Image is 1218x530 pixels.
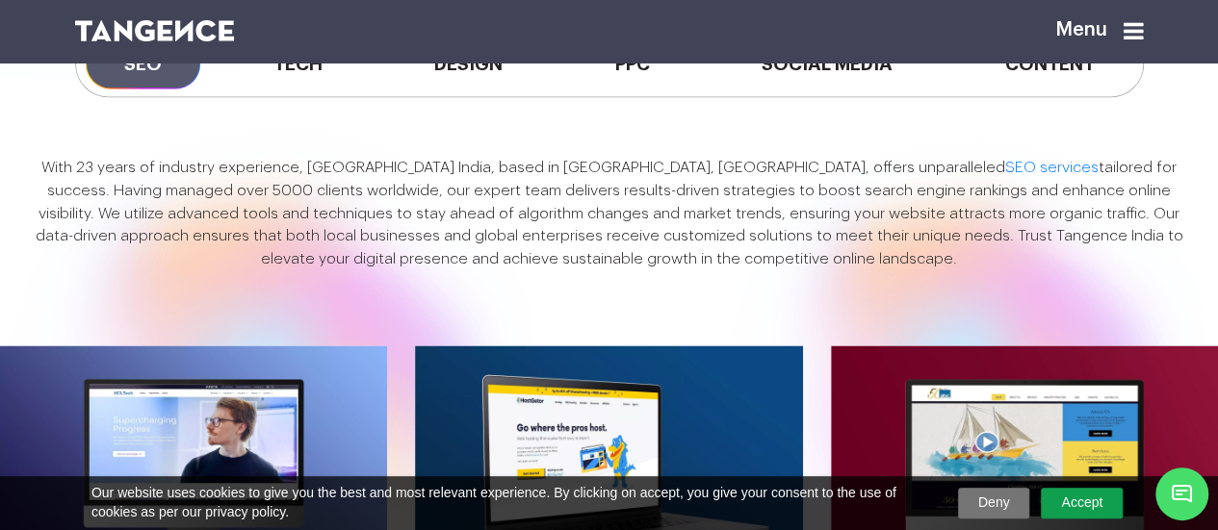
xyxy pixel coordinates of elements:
a: Deny [958,488,1030,518]
span: SEO [86,39,200,88]
img: logo SVG [75,20,235,41]
p: With 23 years of industry experience, [GEOGRAPHIC_DATA] India, based in [GEOGRAPHIC_DATA], [GEOGR... [24,157,1194,270]
a: Accept [1041,488,1123,518]
span: Design [396,39,541,88]
span: Content [966,39,1132,88]
span: Social Media [723,39,931,88]
a: SEO services [1005,160,1099,175]
span: Tech [235,39,361,88]
span: PPC [577,39,688,88]
span: Our website uses cookies to give you the best and most relevant experience. By clicking on accept... [91,484,931,521]
span: Chat Widget [1155,467,1208,520]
